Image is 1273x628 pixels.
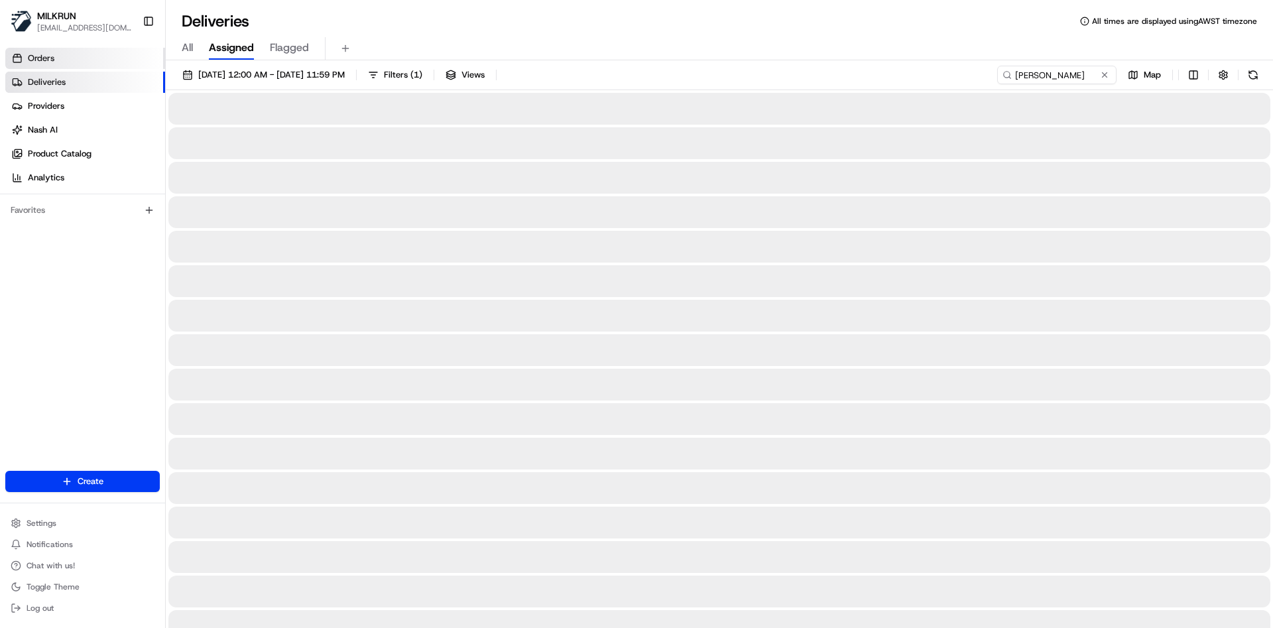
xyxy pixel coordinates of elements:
a: Deliveries [5,72,165,93]
button: Settings [5,514,160,533]
a: Analytics [5,167,165,188]
span: Deliveries [28,76,66,88]
button: Log out [5,599,160,617]
span: Filters [384,69,422,81]
span: Views [461,69,485,81]
span: Analytics [28,172,64,184]
button: Notifications [5,535,160,554]
span: Nash AI [28,124,58,136]
span: Notifications [27,539,73,550]
a: Orders [5,48,165,69]
span: Toggle Theme [27,582,80,592]
a: Product Catalog [5,143,165,164]
button: MILKRUNMILKRUN[EMAIL_ADDRESS][DOMAIN_NAME] [5,5,137,37]
button: Filters(1) [362,66,428,84]
button: Refresh [1244,66,1262,84]
button: Create [5,471,160,492]
span: Assigned [209,40,254,56]
a: Nash AI [5,119,165,141]
div: Favorites [5,200,160,221]
span: ( 1 ) [410,69,422,81]
span: Orders [28,52,54,64]
button: Views [440,66,491,84]
a: Providers [5,95,165,117]
img: MILKRUN [11,11,32,32]
h1: Deliveries [182,11,249,32]
span: Create [78,475,103,487]
span: [DATE] 12:00 AM - [DATE] 11:59 PM [198,69,345,81]
button: [DATE] 12:00 AM - [DATE] 11:59 PM [176,66,351,84]
span: All times are displayed using AWST timezone [1092,16,1257,27]
span: Flagged [270,40,309,56]
span: Providers [28,100,64,112]
span: Chat with us! [27,560,75,571]
span: Settings [27,518,56,529]
span: All [182,40,193,56]
button: Chat with us! [5,556,160,575]
button: Map [1122,66,1167,84]
span: Map [1144,69,1161,81]
button: Toggle Theme [5,578,160,596]
span: Log out [27,603,54,613]
button: [EMAIL_ADDRESS][DOMAIN_NAME] [37,23,132,33]
input: Type to search [997,66,1117,84]
button: MILKRUN [37,9,76,23]
span: Product Catalog [28,148,91,160]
